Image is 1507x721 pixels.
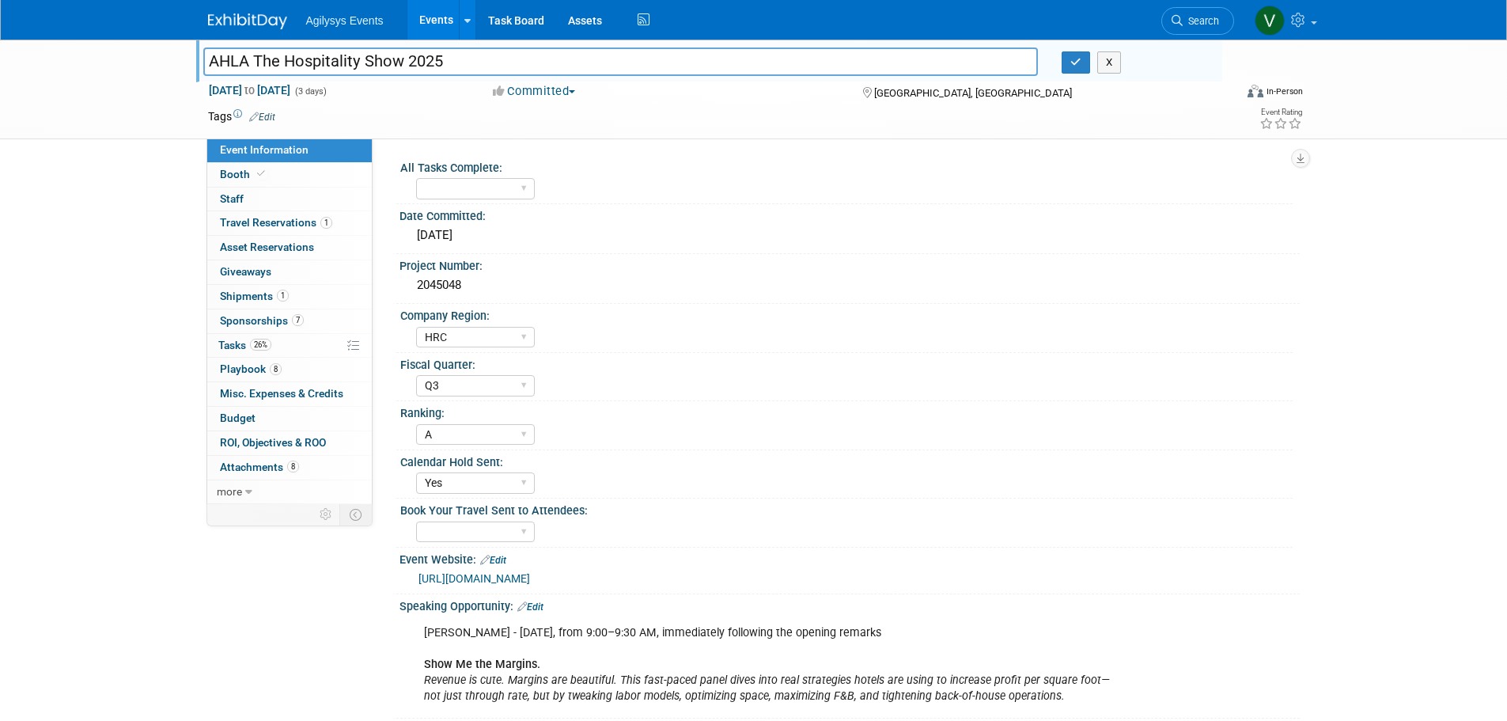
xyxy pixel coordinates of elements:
div: Ranking: [400,401,1293,421]
span: Travel Reservations [220,216,332,229]
span: Tasks [218,339,271,351]
span: Asset Reservations [220,241,314,253]
span: Playbook [220,362,282,375]
a: Search [1161,7,1234,35]
a: [URL][DOMAIN_NAME] [418,572,530,585]
a: Staff [207,188,372,211]
a: ROI, Objectives & ROO [207,431,372,455]
div: Calendar Hold Sent: [400,450,1293,470]
button: X [1097,51,1122,74]
span: 8 [270,363,282,375]
span: Agilysys Events [306,14,384,27]
div: Date Committed: [399,204,1300,224]
span: 8 [287,461,299,472]
a: Booth [207,163,372,187]
a: Asset Reservations [207,236,372,260]
div: Event Format [1141,82,1304,106]
div: [DATE] [411,223,1288,248]
div: In-Person [1266,85,1303,97]
i: Revenue is cute. Margins are beautiful. This fast-paced panel dives into real strategies hotels a... [424,674,1110,703]
td: Personalize Event Tab Strip [312,504,340,525]
span: Giveaways [220,265,271,278]
span: 7 [292,314,304,326]
a: Shipments1 [207,285,372,309]
span: Shipments [220,290,289,302]
div: Company Region: [400,304,1293,324]
a: Edit [249,112,275,123]
a: Event Information [207,139,372,162]
td: Toggle Event Tabs [339,504,372,525]
span: Misc. Expenses & Credits [220,387,343,400]
span: 1 [320,217,332,229]
span: Attachments [220,461,299,473]
div: Fiscal Quarter: [400,353,1293,373]
span: to [242,84,257,97]
a: Giveaways [207,260,372,284]
a: Edit [517,601,543,613]
a: Attachments8 [207,456,372,480]
img: ExhibitDay [208,13,287,29]
td: Tags [208,108,275,124]
span: 1 [277,290,289,302]
div: Project Number: [399,254,1300,274]
div: [PERSON_NAME] - [DATE], from 9:00–9:30 AM, immediately following the opening remarks [413,617,1126,712]
button: Committed [487,83,581,100]
span: Search [1183,15,1219,27]
div: 2045048 [411,273,1288,298]
a: Travel Reservations1 [207,211,372,235]
div: Event Website: [399,548,1300,568]
a: Sponsorships7 [207,309,372,333]
img: Vaitiare Munoz [1255,6,1285,36]
a: Playbook8 [207,358,372,381]
a: Edit [480,555,506,566]
span: Booth [220,168,268,180]
span: Event Information [220,143,309,156]
div: All Tasks Complete: [400,156,1293,176]
a: Misc. Expenses & Credits [207,382,372,406]
span: Sponsorships [220,314,304,327]
span: (3 days) [293,86,327,97]
span: 26% [250,339,271,351]
span: ROI, Objectives & ROO [220,436,326,449]
span: more [217,485,242,498]
span: Staff [220,192,244,205]
a: Budget [207,407,372,431]
div: Book Your Travel Sent to Attendees: [400,499,1293,518]
span: [GEOGRAPHIC_DATA], [GEOGRAPHIC_DATA] [874,87,1072,99]
a: more [207,480,372,504]
span: Budget [220,412,256,424]
i: Booth reservation complete [257,169,265,178]
a: Tasks26% [207,334,372,358]
div: Event Rating [1259,108,1302,116]
b: Show Me the Margins. [424,658,540,671]
span: [DATE] [DATE] [208,83,291,97]
div: Speaking Opportunity: [399,594,1300,615]
img: Format-Inperson.png [1248,85,1263,97]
